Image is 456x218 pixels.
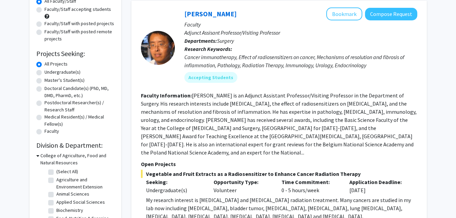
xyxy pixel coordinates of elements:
label: (Select All) [56,168,78,175]
label: Faculty/Staff with posted remote projects [44,28,114,42]
iframe: Chat [5,187,29,213]
fg-read-more: [PERSON_NAME] is an Adjunct Assistant Professor/Visiting Professor in the Department of Surgery. ... [141,92,417,156]
label: Applied Social Sciences [56,199,105,206]
div: Volunteer [208,178,276,194]
label: All Projects [44,60,68,68]
label: Master's Student(s) [44,77,85,84]
div: Cancer immunotherapy, Effect of radiosensitizers on cancer, Mechanisms of resolution and fibrosis... [184,53,417,69]
label: Faculty [44,128,59,135]
b: Faculty Information: [141,92,192,99]
label: Biochemistry [56,207,83,214]
p: Adjunct Assisant Professor/Visiting Professor [184,29,417,37]
h2: Projects Seeking: [36,50,114,58]
mat-chip: Accepting Students [184,72,237,83]
a: [PERSON_NAME] [184,10,237,18]
div: Undergraduate(s) [146,186,204,194]
label: Agriculture and Environment Extension [56,176,113,190]
h2: Division & Department: [36,141,114,149]
h3: College of Agriculture, Food and Natural Resources [40,152,114,166]
b: Departments: [184,37,217,44]
span: Surgery [217,37,234,44]
p: Opportunity Type: [214,178,271,186]
p: Seeking: [146,178,204,186]
div: 0 - 5 hours/week [276,178,344,194]
button: Add Yujiang Fang to Bookmarks [326,7,362,20]
p: Application Deadline: [349,178,407,186]
button: Compose Request to Yujiang Fang [365,8,417,20]
p: Faculty [184,20,417,29]
label: Faculty/Staff accepting students [44,6,111,13]
label: Faculty/Staff with posted projects [44,20,114,27]
div: [DATE] [344,178,412,194]
label: Undergraduate(s) [44,69,80,76]
b: Research Keywords: [184,46,232,52]
label: Animal Sciences [56,190,89,198]
label: Medical Resident(s) / Medical Fellow(s) [44,113,114,128]
label: Postdoctoral Researcher(s) / Research Staff [44,99,114,113]
span: Vegetable and Fruit Extracts as a Radiosensitizer to Enhance Cancer Radiation Therapy [141,170,417,178]
p: Open Projects [141,160,417,168]
label: Doctoral Candidate(s) (PhD, MD, DMD, PharmD, etc.) [44,85,114,99]
p: Time Commitment: [281,178,339,186]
